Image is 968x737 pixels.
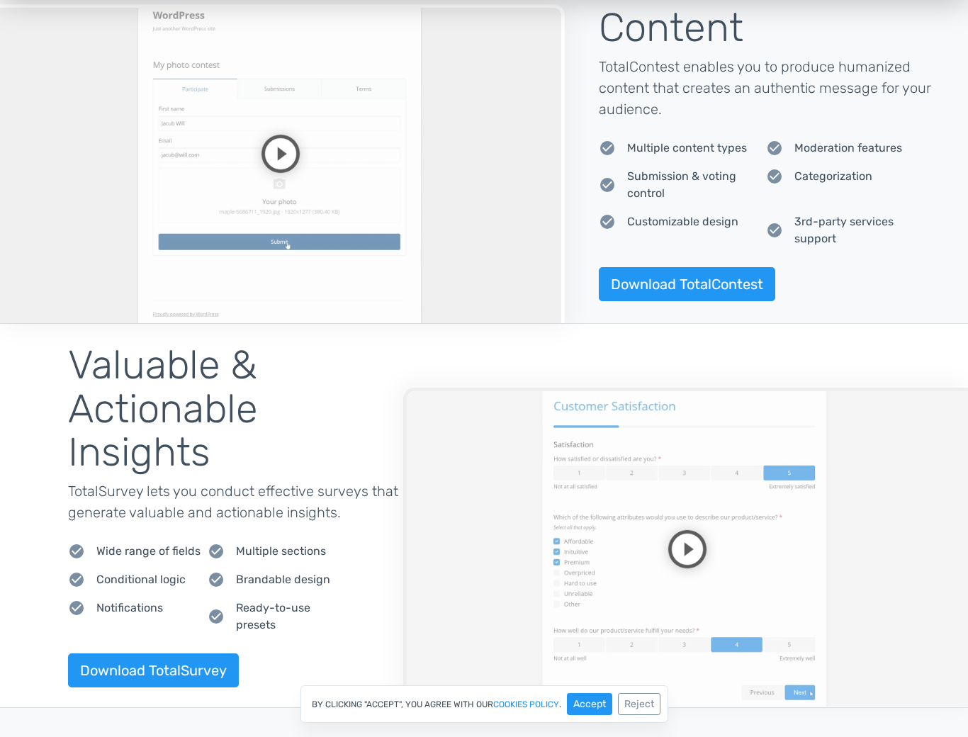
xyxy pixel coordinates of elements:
span: check_circle [68,571,85,588]
span: check_circle [68,600,85,617]
span: Wide range of fields [96,543,201,560]
a: Download TotalSurvey [68,653,239,687]
button: Reject [618,693,660,715]
a: cookies policy [493,700,559,709]
p: TotalSurvey lets you conduct effective surveys that generate valuable and actionable insights. [68,480,403,523]
span: Ready-to-use presets [236,600,347,634]
span: check_circle [766,140,783,157]
p: TotalContest enables you to produce humanized content that creates an authentic message for your ... [599,56,934,120]
span: Customizable design [627,213,738,230]
span: check_circle [766,222,783,239]
span: Multiple sections [236,543,326,560]
span: Conditional logic [96,571,186,588]
span: check_circle [766,168,783,185]
span: check_circle [599,176,616,193]
span: check_circle [599,213,616,230]
span: Notifications [96,600,163,617]
span: 3rd-party services support [794,213,934,247]
div: By clicking "Accept", you agree with our . [300,685,668,723]
span: check_circle [68,543,85,560]
span: Moderation features [794,140,902,157]
span: check_circle [208,608,225,625]
h2: Valuable & Actionable Insights [68,344,403,475]
span: Submission & voting control [627,168,767,202]
span: Brandable design [236,571,330,588]
span: Multiple content types [627,140,747,157]
span: check_circle [208,571,225,588]
span: check_circle [208,543,225,560]
button: Accept [567,693,612,715]
a: Download TotalContest [599,267,775,301]
span: Categorization [794,168,872,185]
span: check_circle [599,140,616,157]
